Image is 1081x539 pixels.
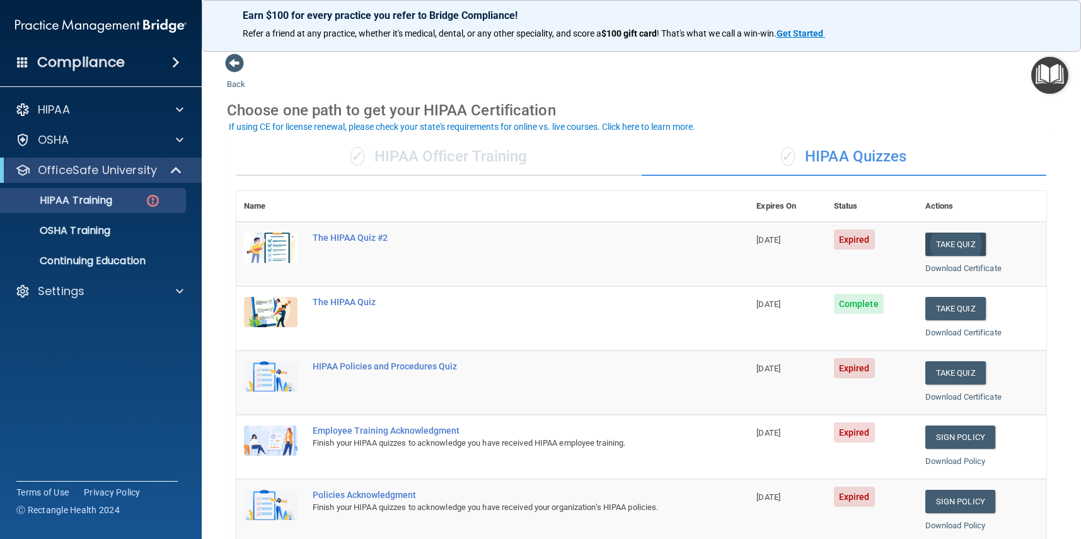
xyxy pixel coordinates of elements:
[313,500,686,515] div: Finish your HIPAA quizzes to acknowledge you have received your organization’s HIPAA policies.
[756,235,780,245] span: [DATE]
[243,9,1040,21] p: Earn $100 for every practice you refer to Bridge Compliance!
[313,361,686,371] div: HIPAA Policies and Procedures Quiz
[601,28,657,38] strong: $100 gift card
[826,191,918,222] th: Status
[749,191,826,222] th: Expires On
[16,504,120,516] span: Ⓒ Rectangle Health 2024
[313,426,686,436] div: Employee Training Acknowledgment
[834,422,875,443] span: Expired
[834,487,875,507] span: Expired
[834,294,884,314] span: Complete
[313,297,686,307] div: The HIPAA Quiz
[925,456,986,466] a: Download Policy
[834,358,875,378] span: Expired
[38,132,69,148] p: OSHA
[15,13,187,38] img: PMB logo
[1031,57,1068,94] button: Open Resource Center
[777,28,823,38] strong: Get Started
[918,191,1046,222] th: Actions
[227,64,245,89] a: Back
[236,191,305,222] th: Name
[313,233,686,243] div: The HIPAA Quiz #2
[227,92,1056,129] div: Choose one path to get your HIPAA Certification
[756,299,780,309] span: [DATE]
[777,28,825,38] a: Get Started
[350,147,364,166] span: ✓
[243,28,601,38] span: Refer a friend at any practice, whether it's medical, dental, or any other speciality, and score a
[781,147,795,166] span: ✓
[657,28,777,38] span: ! That's what we call a win-win.
[16,486,69,499] a: Terms of Use
[8,194,112,207] p: HIPAA Training
[38,163,157,178] p: OfficeSafe University
[642,138,1047,176] div: HIPAA Quizzes
[15,132,183,148] a: OSHA
[925,392,1002,402] a: Download Certificate
[756,364,780,373] span: [DATE]
[236,138,642,176] div: HIPAA Officer Training
[8,255,180,267] p: Continuing Education
[229,122,695,131] div: If using CE for license renewal, please check your state's requirements for online vs. live cours...
[925,426,995,449] a: Sign Policy
[38,102,70,117] p: HIPAA
[227,120,697,133] button: If using CE for license renewal, please check your state's requirements for online vs. live cours...
[15,102,183,117] a: HIPAA
[84,486,141,499] a: Privacy Policy
[145,193,161,209] img: danger-circle.6113f641.png
[925,361,986,385] button: Take Quiz
[756,428,780,438] span: [DATE]
[8,224,110,237] p: OSHA Training
[38,284,84,299] p: Settings
[925,328,1002,337] a: Download Certificate
[313,490,686,500] div: Policies Acknowledgment
[37,54,125,71] h4: Compliance
[313,436,686,451] div: Finish your HIPAA quizzes to acknowledge you have received HIPAA employee training.
[756,492,780,502] span: [DATE]
[925,233,986,256] button: Take Quiz
[15,163,183,178] a: OfficeSafe University
[925,521,986,530] a: Download Policy
[15,284,183,299] a: Settings
[925,297,986,320] button: Take Quiz
[834,229,875,250] span: Expired
[925,490,995,513] a: Sign Policy
[925,264,1002,273] a: Download Certificate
